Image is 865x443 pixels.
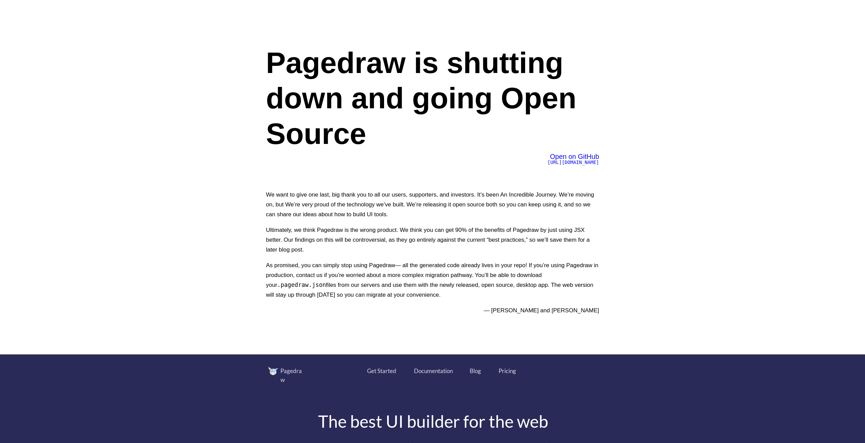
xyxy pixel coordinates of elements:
[266,260,599,300] p: As promised, you can simply stop using Pagedraw— all the generated code already lives in your rep...
[470,367,481,375] a: Blog
[499,367,516,375] a: Pricing
[550,153,599,160] span: Open on GitHub
[280,367,306,384] div: Pagedraw
[367,367,396,375] a: Get Started
[266,306,599,315] p: — [PERSON_NAME] and [PERSON_NAME]
[266,190,599,219] p: We want to give one last, big thank you to all our users, supporters, and investors. It’s been An...
[268,367,278,375] img: image.png
[548,160,599,165] span: [URL][DOMAIN_NAME]
[277,281,326,288] code: .pagedraw.json
[268,367,316,384] a: Pagedraw
[414,367,453,375] a: Documentation
[266,45,599,151] h1: Pagedraw is shutting down and going Open Source
[266,225,599,255] p: Ultimately, we think Pagedraw is the wrong product. We think you can get 90% of the benefits of P...
[263,413,603,430] div: The best UI builder for the web
[548,154,599,165] a: Open on GitHub[URL][DOMAIN_NAME]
